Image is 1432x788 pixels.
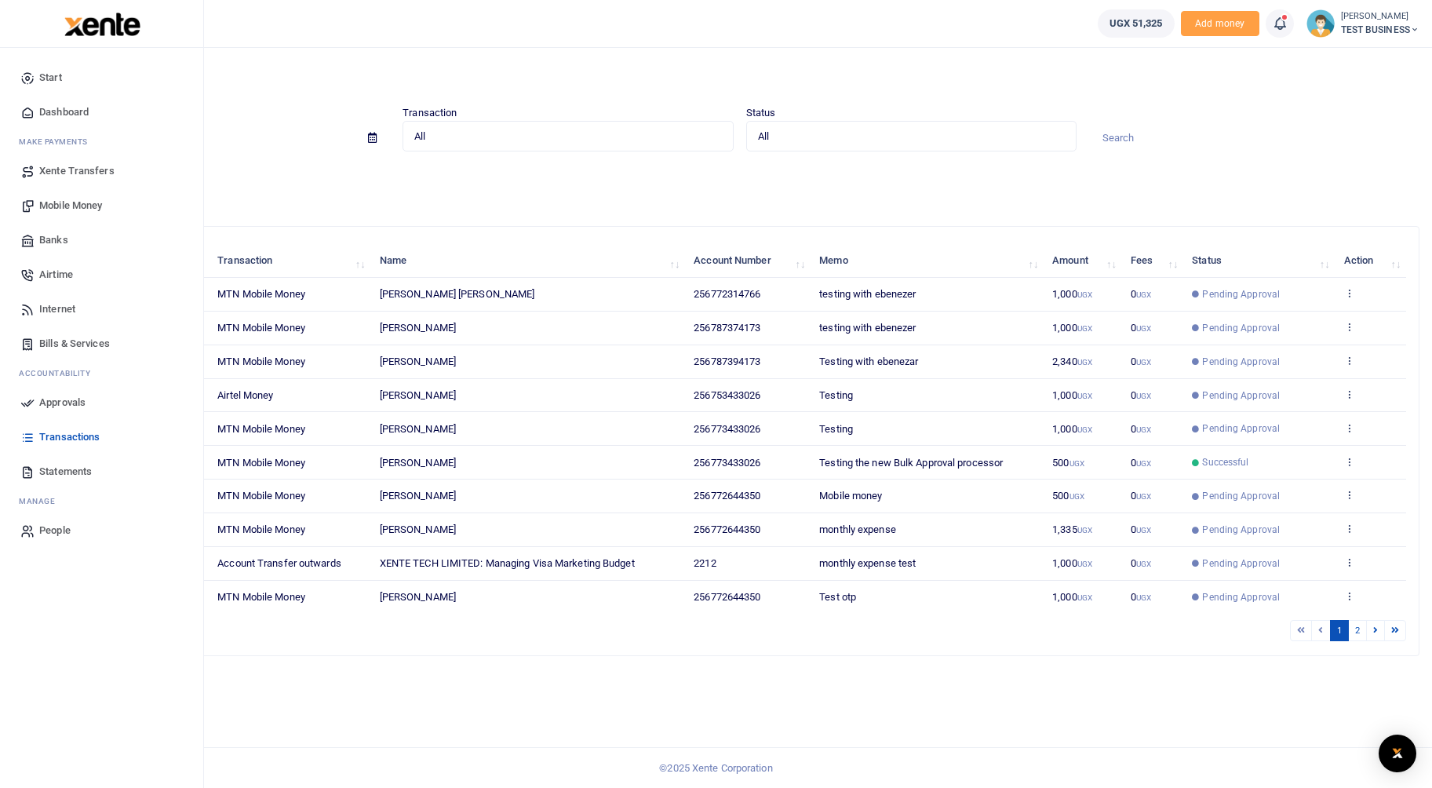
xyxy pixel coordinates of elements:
[39,267,73,283] span: Airtime
[1052,557,1092,569] span: 1,000
[1077,290,1092,299] small: UGX
[39,464,92,480] span: Statements
[1136,459,1151,468] small: UGX
[1077,425,1092,434] small: UGX
[13,292,191,327] a: Internet
[1136,492,1151,501] small: UGX
[831,771,847,787] button: Close
[217,322,305,334] span: MTN Mobile Money
[1052,591,1092,603] span: 1,000
[819,557,916,569] span: monthly expense test
[1077,324,1092,333] small: UGX
[1341,23,1419,37] span: TEST BUSINESS
[694,389,760,401] span: 256753433026
[1136,593,1151,602] small: UGX
[217,356,305,367] span: MTN Mobile Money
[746,105,776,121] label: Status
[1052,490,1084,502] span: 500
[1330,620,1349,641] a: 1
[819,423,853,435] span: Testing
[217,423,305,435] span: MTN Mobile Money
[1131,524,1151,535] span: 0
[13,257,191,292] a: Airtime
[1052,389,1092,401] span: 1,000
[13,489,191,513] li: M
[1052,457,1084,469] span: 500
[1379,735,1416,772] div: Open Intercom Messenger
[1091,9,1181,38] li: Wallet ballance
[819,322,916,334] span: testing with ebenezer
[694,322,760,334] span: 256787374173
[1131,591,1151,603] span: 0
[209,244,370,278] th: Transaction: activate to sort column ascending
[1131,557,1151,569] span: 0
[1202,455,1248,469] span: Successful
[1044,244,1122,278] th: Amount: activate to sort column ascending
[13,95,191,130] a: Dashboard
[1136,324,1151,333] small: UGX
[380,288,535,300] span: [PERSON_NAME] [PERSON_NAME]
[1131,490,1151,502] span: 0
[39,395,86,410] span: Approvals
[819,591,856,603] span: Test otp
[1131,389,1151,401] span: 0
[1052,356,1092,367] span: 2,340
[380,322,456,334] span: [PERSON_NAME]
[819,389,853,401] span: Testing
[64,13,140,36] img: logo-large
[1181,16,1259,28] a: Add money
[1341,10,1419,24] small: [PERSON_NAME]
[13,454,191,489] a: Statements
[1202,355,1280,369] span: Pending Approval
[39,163,115,179] span: Xente Transfers
[217,389,273,401] span: Airtel Money
[39,70,62,86] span: Start
[1183,244,1335,278] th: Status: activate to sort column ascending
[694,490,760,502] span: 256772644350
[13,223,191,257] a: Banks
[1122,244,1183,278] th: Fees: activate to sort column ascending
[1131,322,1151,334] span: 0
[63,17,140,29] a: logo-small logo-large logo-large
[380,490,456,502] span: [PERSON_NAME]
[380,423,456,435] span: [PERSON_NAME]
[1202,321,1280,335] span: Pending Approval
[811,244,1044,278] th: Memo: activate to sort column ascending
[1181,11,1259,37] span: Add money
[1136,358,1151,367] small: UGX
[1136,425,1151,434] small: UGX
[1131,423,1151,435] span: 0
[819,288,916,300] span: testing with ebenezer
[1306,9,1335,38] img: profile-user
[1077,560,1092,568] small: UGX
[758,129,1054,144] span: All
[1077,392,1092,400] small: UGX
[1069,492,1084,501] small: UGX
[60,67,1419,85] h4: Transactions
[1131,288,1151,300] span: 0
[27,136,88,148] span: ake Payments
[1306,9,1419,38] a: profile-user [PERSON_NAME] TEST BUSINESS
[1202,389,1280,403] span: Pending Approval
[380,457,456,469] span: [PERSON_NAME]
[13,420,191,454] a: Transactions
[217,591,305,603] span: MTN Mobile Money
[1136,290,1151,299] small: UGX
[39,301,75,317] span: Internet
[13,361,191,385] li: Ac
[1052,524,1092,535] span: 1,335
[1136,526,1151,534] small: UGX
[1202,489,1280,503] span: Pending Approval
[1202,421,1280,436] span: Pending Approval
[13,130,191,154] li: M
[60,170,1419,187] p: Download
[414,129,710,144] span: All
[380,524,456,535] span: [PERSON_NAME]
[39,232,68,248] span: Banks
[39,336,110,352] span: Bills & Services
[1077,526,1092,534] small: UGX
[1335,244,1406,278] th: Action: activate to sort column ascending
[380,591,456,603] span: [PERSON_NAME]
[694,557,716,569] span: 2212
[217,457,305,469] span: MTN Mobile Money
